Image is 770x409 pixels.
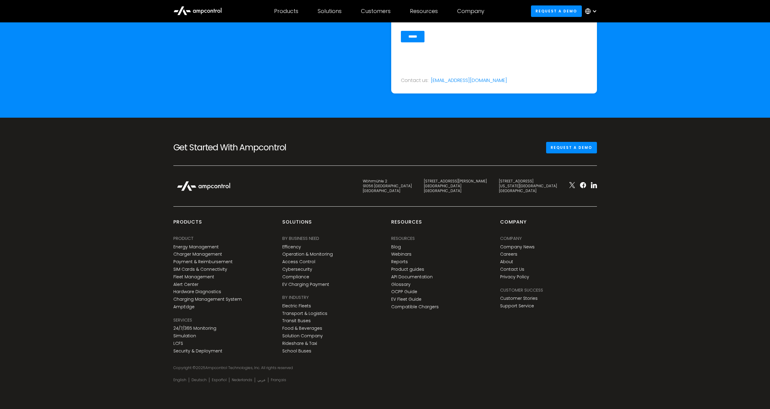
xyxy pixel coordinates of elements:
[173,282,198,287] a: Alert Center
[500,287,543,293] div: Customer success
[274,8,298,15] div: Products
[500,274,529,280] a: Privacy Policy
[282,259,315,264] a: Access Control
[282,294,309,301] div: BY INDUSTRY
[500,219,527,230] div: Company
[282,244,301,250] a: Efficency
[173,178,234,194] img: Ampcontrol Logo
[500,303,534,309] a: Support Service
[500,244,535,250] a: Company News
[192,378,207,382] a: Deutsch
[173,333,196,339] a: Simulation
[173,341,183,346] a: LCFS
[173,235,194,242] div: PRODUCT
[391,267,424,272] a: Product guides
[282,311,327,316] a: Transport & Logistics
[410,8,438,15] div: Resources
[391,244,401,250] a: Blog
[173,317,192,323] div: SERVICES
[282,333,323,339] a: Solution Company
[282,274,309,280] a: Compliance
[271,378,286,382] a: Français
[196,365,205,370] span: 2025
[282,235,319,242] div: BY BUSINESS NEED
[257,378,266,382] a: عربي
[173,142,306,153] h2: Get Started With Ampcontrol
[173,348,222,354] a: Security & Deployment
[173,289,221,294] a: Hardware Diagnostics
[282,219,312,230] div: Solutions
[212,378,227,382] a: Español
[282,348,311,354] a: School Buses
[173,304,195,309] a: AmpEdge
[173,297,242,302] a: Charging Management System
[361,8,391,15] div: Customers
[391,259,408,264] a: Reports
[500,296,538,301] a: Customer Stories
[282,318,311,323] a: Transit Buses
[318,8,342,15] div: Solutions
[391,235,415,242] div: Resources
[391,304,439,309] a: Compatible Chargers
[431,77,507,84] a: [EMAIL_ADDRESS][DOMAIN_NAME]
[391,219,422,230] div: Resources
[173,267,227,272] a: SIM Cards & Connectivity
[391,297,421,302] a: EV Fleet Guide
[173,365,597,370] div: Copyright © Ampcontrol Technologies, Inc. All rights reserved
[282,326,322,331] a: Food & Beverages
[363,179,412,193] div: Wöhrmühle 2 91056 [GEOGRAPHIC_DATA] [GEOGRAPHIC_DATA]
[282,303,311,309] a: Electric Fleets
[500,267,524,272] a: Contact Us
[282,252,333,257] a: Operation & Monitoring
[546,142,597,153] a: Request a demo
[173,274,214,280] a: Fleet Management
[499,179,557,193] div: [STREET_ADDRESS] [US_STATE][GEOGRAPHIC_DATA] [GEOGRAPHIC_DATA]
[391,274,433,280] a: API Documentation
[232,378,252,382] a: Nederlands
[173,219,202,230] div: products
[500,259,513,264] a: About
[391,252,411,257] a: Webinars
[500,235,522,242] div: Company
[173,326,216,331] a: 24/7/365 Monitoring
[500,252,517,257] a: Careers
[173,259,233,264] a: Payment & Reimbursement
[173,378,186,382] a: English
[391,282,411,287] a: Glossary
[531,5,582,17] a: Request a demo
[282,282,329,287] a: EV Charging Payment
[173,244,219,250] a: Energy Management
[282,267,312,272] a: Cybersecurity
[391,289,417,294] a: OCPP Guide
[424,179,487,193] div: [STREET_ADDRESS][PERSON_NAME] [GEOGRAPHIC_DATA] [GEOGRAPHIC_DATA]
[173,252,222,257] a: Charger Management
[457,8,484,15] div: Company
[282,341,317,346] a: Rideshare & Taxi
[401,77,428,84] div: Contact us:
